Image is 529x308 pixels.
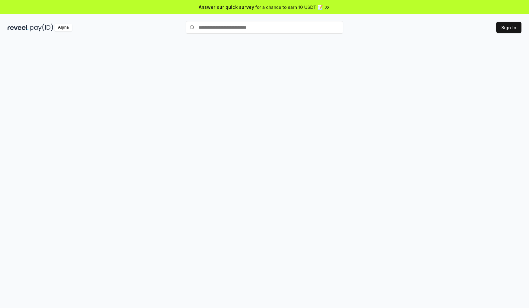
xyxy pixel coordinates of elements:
[496,22,521,33] button: Sign In
[30,24,53,31] img: pay_id
[8,24,29,31] img: reveel_dark
[54,24,72,31] div: Alpha
[255,4,323,10] span: for a chance to earn 10 USDT 📝
[199,4,254,10] span: Answer our quick survey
